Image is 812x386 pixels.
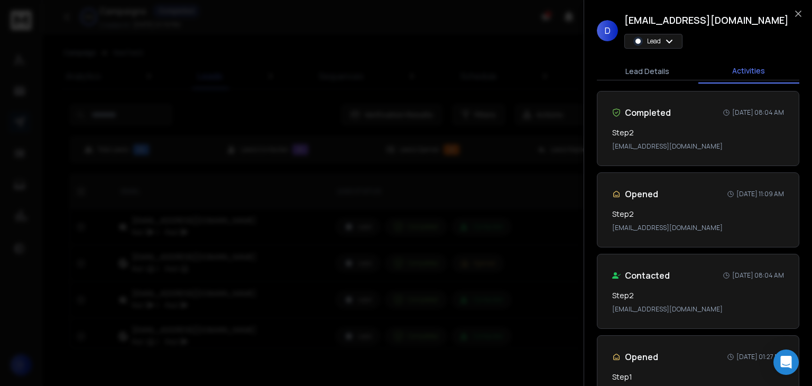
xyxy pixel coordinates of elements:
div: Completed [612,106,671,119]
h3: Step 2 [612,290,634,301]
p: [EMAIL_ADDRESS][DOMAIN_NAME] [612,224,784,232]
div: Contacted [612,269,670,282]
div: Open Intercom Messenger [773,350,799,375]
p: [DATE] 08:04 AM [732,108,784,117]
button: Activities [698,59,800,84]
h3: Step 1 [612,372,632,382]
div: Opened [612,188,658,200]
button: Lead Details [597,60,698,83]
p: [DATE] 01:27 PM [736,353,784,361]
p: [DATE] 08:04 AM [732,271,784,280]
h3: Step 2 [612,209,634,219]
span: D [597,20,618,41]
p: [EMAIL_ADDRESS][DOMAIN_NAME] [612,142,784,151]
p: Lead [647,37,661,45]
div: Opened [612,351,658,363]
h1: [EMAIL_ADDRESS][DOMAIN_NAME] [624,13,789,27]
h3: Step 2 [612,127,634,138]
p: [EMAIL_ADDRESS][DOMAIN_NAME] [612,305,784,314]
p: [DATE] 11:09 AM [736,190,784,198]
